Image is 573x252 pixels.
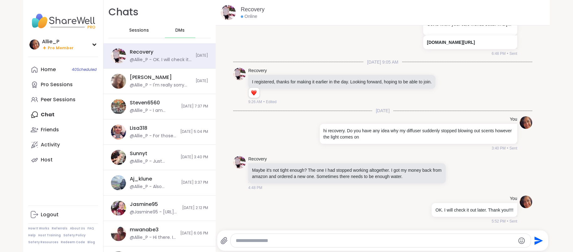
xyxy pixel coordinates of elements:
img: https://sharewell-space-live.sfo3.digitaloceanspaces.com/user-generated/9890d388-459a-40d4-b033-d... [520,196,532,208]
span: [DATE] [196,78,208,84]
div: Friends [41,126,59,133]
span: 5:52 PM [492,218,506,224]
h4: You [510,196,517,202]
span: Pro Member [48,45,74,51]
div: Activity [41,141,60,148]
span: 9:26 AM [248,99,262,105]
div: [PERSON_NAME] [130,74,172,81]
span: 40 Scheduled [72,67,97,72]
span: Sent [509,51,517,56]
img: ShareWell Nav Logo [28,10,98,32]
button: Emoji picker [518,237,525,244]
span: [DATE] 2:12 PM [182,205,208,211]
p: Maybe it's not tight enough? The one I had stopped working altogether. I got my money back from a... [252,167,442,180]
img: https://sharewell-space-live.sfo3.digitaloceanspaces.com/user-generated/42cda42b-3507-48ba-b019-3... [111,99,126,114]
span: • [507,218,508,224]
a: Safety Policy [63,233,86,238]
div: @Allie_P - Also wanted to mention that we are doing a Cup Of Calm Cafe Mixer [DATE] night. Hope y... [130,184,177,190]
img: https://sharewell-space-live.sfo3.digitaloceanspaces.com/user-generated/12025a04-e023-4d79-ba6e-0... [111,74,126,89]
button: Reactions: love [250,90,257,95]
div: @Allie_P - Just wanted to check in on you. Thanks for joining Cup Of Calm Cafe even though you ar... [130,158,177,165]
a: Logout [28,207,98,222]
span: 4:48 PM [248,185,262,191]
a: Host Training [38,233,61,238]
a: Help [28,233,36,238]
span: [DATE] 3:40 PM [181,155,208,160]
a: Activity [28,137,98,152]
a: Safety Resources [28,240,58,244]
h4: You [510,116,517,123]
img: https://sharewell-space-live.sfo3.digitaloceanspaces.com/user-generated/c703a1d2-29a7-4d77-aef4-3... [233,156,246,169]
div: Reaction list [249,88,260,98]
div: Allie_P [42,38,74,45]
img: https://sharewell-space-live.sfo3.digitaloceanspaces.com/user-generated/9890d388-459a-40d4-b033-d... [520,116,532,129]
div: @Allie_P - Hi there. I wanted to send you the info for a cafe mixer I put together for [DATE] aft... [130,234,176,241]
a: Referrals [52,226,67,231]
span: [DATE] 6:06 PM [180,231,208,236]
a: Recovery [248,68,267,74]
textarea: Type your message [236,238,515,244]
div: @Allie_P - I'm really sorry you're feeling so scared and overwhelmed right now. It makes complete... [130,82,192,88]
a: About Us [70,226,85,231]
img: https://sharewell-space-live.sfo3.digitaloceanspaces.com/user-generated/c703a1d2-29a7-4d77-aef4-3... [111,48,126,63]
span: Edited [266,99,276,105]
p: I registered, thanks for making it earlier in the day. Looking forward, hoping to be able to join. [252,79,432,85]
p: OK. I will check it out later. Thank you!!!! [435,207,513,213]
span: Sessions [129,27,149,34]
a: FAQ [87,226,94,231]
div: @Allie_P - I am worried too. Sometimes I can’t tell if she needs space or someone to talk to. [130,108,177,114]
span: [DATE] 3:37 PM [181,180,208,185]
a: Pro Sessions [28,77,98,92]
div: Aj_klune [130,176,152,182]
img: https://sharewell-space-live.sfo3.digitaloceanspaces.com/user-generated/0c3f25b2-e4be-4605-90b8-c... [111,201,126,216]
a: Peer Sessions [28,92,98,107]
div: mwanabe3 [130,226,159,233]
a: Recovery [248,156,267,162]
div: Host [41,156,53,163]
div: @Jasmine95 - [URL][DOMAIN_NAME] [130,209,178,215]
div: Jasmine95 [130,201,158,208]
img: https://sharewell-space-live.sfo3.digitaloceanspaces.com/user-generated/c703a1d2-29a7-4d77-aef4-3... [221,5,236,20]
a: Home40Scheduled [28,62,98,77]
div: Home [41,66,56,73]
span: • [507,51,508,56]
div: @Allie_P - OK. I will check it out later. Thank you!!!! [130,57,192,63]
a: Recovery [241,6,265,13]
span: [DATE] 9:05 AM [363,59,402,65]
span: DMs [175,27,185,34]
span: [DATE] [372,108,393,114]
span: [DATE] 5:04 PM [180,129,208,134]
img: Allie_P [29,39,39,50]
div: Peer Sessions [41,96,76,103]
img: https://sharewell-space-live.sfo3.digitaloceanspaces.com/user-generated/dbce20f4-cca2-48d8-8c3e-9... [111,124,126,139]
div: Pro Sessions [41,81,73,88]
div: Recovery [130,49,153,55]
span: • [263,99,265,105]
div: Lisa318 [130,125,147,132]
span: Sent [509,218,517,224]
a: Host [28,152,98,167]
a: Blog [87,240,95,244]
h1: Chats [108,5,139,19]
span: 6:48 PM [492,51,506,56]
div: Steven6560 [130,99,160,106]
div: Sunnyt [130,150,147,157]
span: 3:40 PM [492,145,506,151]
a: How It Works [28,226,49,231]
a: Redeem Code [61,240,85,244]
a: Friends [28,122,98,137]
img: https://sharewell-space-live.sfo3.digitaloceanspaces.com/user-generated/81ace702-265a-4776-a74a-6... [111,150,126,165]
div: @Allie_P - For those who wanted a weekend cafe mixer, here's one I created for [DATE] night. [DOM... [130,133,176,139]
p: hi recovery. Do you have any idea why my diffuser suddenly stopped blowing out scents however the... [323,128,513,140]
span: [DATE] 7:37 PM [181,104,208,109]
div: Online [241,13,257,20]
a: [DOMAIN_NAME][URL] [427,40,475,45]
span: Sent [509,145,517,151]
span: [DATE] [196,53,208,58]
span: • [507,145,508,151]
img: https://sharewell-space-live.sfo3.digitaloceanspaces.com/user-generated/9fbf7a64-48f2-478d-8495-d... [111,226,126,241]
button: Send [531,234,545,248]
img: https://sharewell-space-live.sfo3.digitaloceanspaces.com/user-generated/877a5874-0616-46d5-aed1-1... [111,175,126,190]
img: https://sharewell-space-live.sfo3.digitaloceanspaces.com/user-generated/c703a1d2-29a7-4d77-aef4-3... [233,68,246,80]
div: Logout [41,211,59,218]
